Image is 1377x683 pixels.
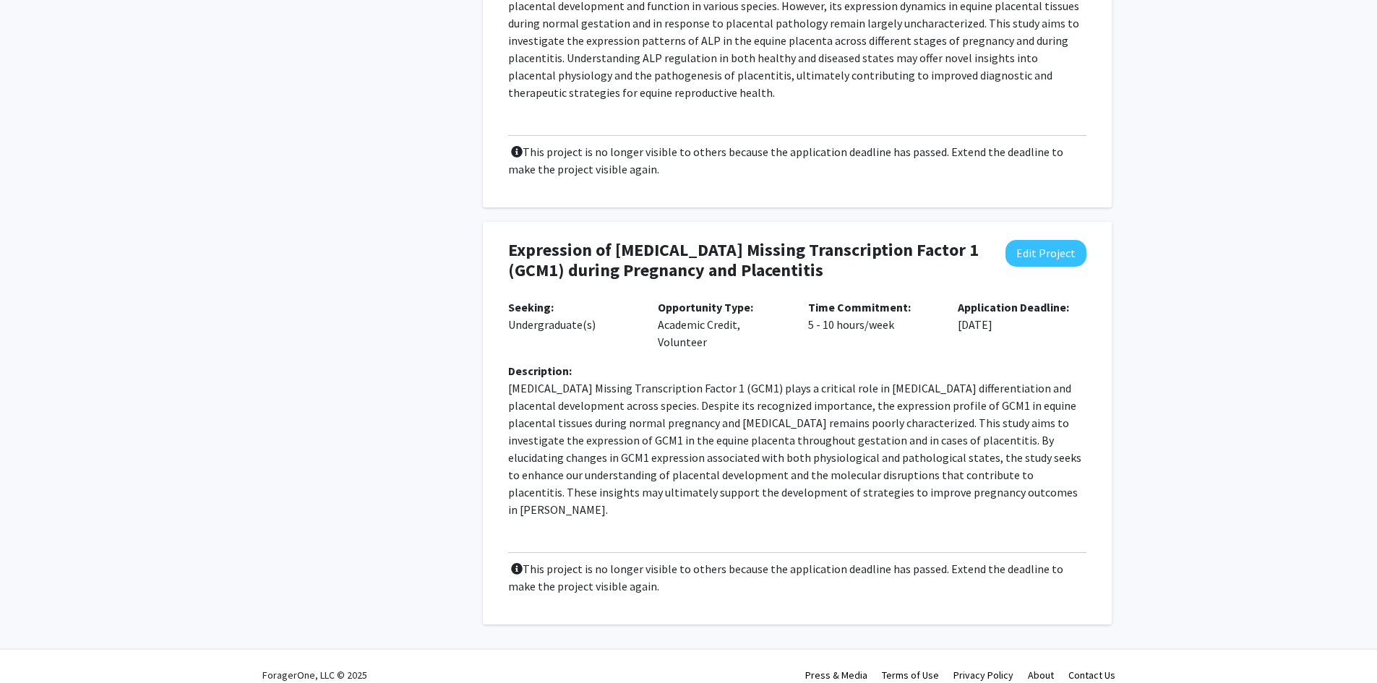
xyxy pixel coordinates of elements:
[1028,669,1054,682] a: About
[1068,669,1115,682] a: Contact Us
[882,669,939,682] a: Terms of Use
[958,298,1086,333] p: [DATE]
[808,300,911,314] b: Time Commitment:
[11,618,61,672] iframe: Chat
[953,669,1013,682] a: Privacy Policy
[805,669,867,682] a: Press & Media
[508,143,1086,178] p: This project is no longer visible to others because the application deadline has passed. Extend t...
[508,300,554,314] b: Seeking:
[508,379,1086,518] p: [MEDICAL_DATA] Missing Transcription Factor 1 (GCM1) plays a critical role in [MEDICAL_DATA] diff...
[508,298,637,333] p: Undergraduate(s)
[508,560,1086,595] p: This project is no longer visible to others because the application deadline has passed. Extend t...
[958,300,1069,314] b: Application Deadline:
[658,300,753,314] b: Opportunity Type:
[508,240,982,282] h4: Expression of [MEDICAL_DATA] Missing Transcription Factor 1 (GCM1) during Pregnancy and Placentitis
[508,362,1086,379] div: Description:
[658,298,786,351] p: Academic Credit, Volunteer
[1005,240,1086,267] button: Edit Project
[808,298,937,333] p: 5 - 10 hours/week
